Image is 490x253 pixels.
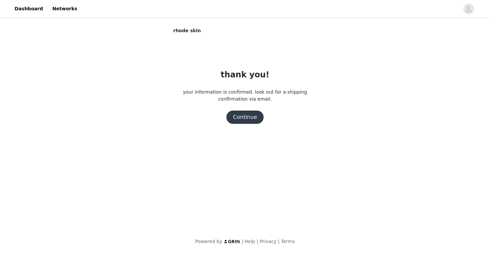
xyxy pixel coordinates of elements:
[48,1,81,16] a: Networks
[242,239,243,244] span: |
[278,239,280,244] span: |
[281,239,295,244] a: Terms
[465,4,472,14] div: avatar
[221,69,269,81] h1: thank you!
[11,1,47,16] a: Dashboard
[173,89,317,103] p: your information is confirmed. look out for a shipping confirmation via email.
[257,239,258,244] span: |
[260,239,277,244] a: Privacy
[245,239,255,244] a: Help
[224,239,240,244] img: logo
[195,239,222,244] span: Powered by
[173,27,201,34] span: rhode skin
[226,111,264,124] button: Continue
